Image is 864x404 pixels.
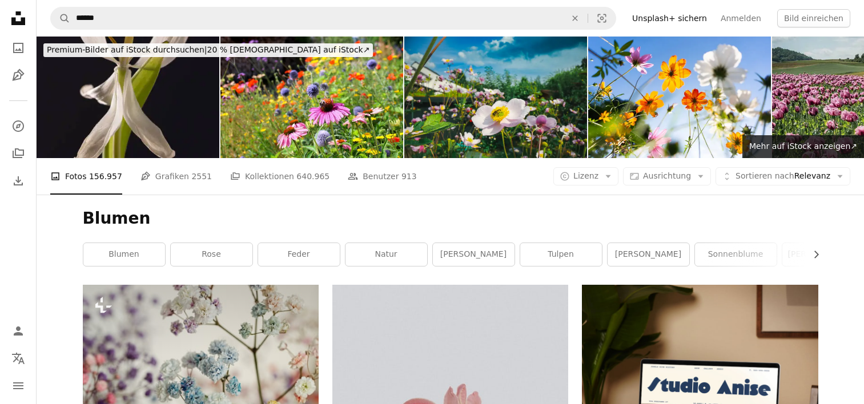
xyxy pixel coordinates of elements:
[258,243,340,266] a: Feder
[625,9,714,27] a: Unsplash+ sichern
[220,37,403,158] img: Buntes Blumenbeet mit Echinacea, Mohndisteln und vielem mehr
[742,135,864,158] a: Mehr auf iStock anzeigen↗
[37,37,380,64] a: Premium-Bilder auf iStock durchsuchen|20 % [DEMOGRAPHIC_DATA] auf iStock↗
[695,243,777,266] a: Sonnenblume
[736,171,794,180] span: Sortieren nach
[573,171,598,180] span: Lizenz
[588,37,771,158] img: Cosmos blooming in a park
[562,7,588,29] button: Löschen
[782,243,864,266] a: [PERSON_NAME] Tapete
[83,243,165,266] a: Blumen
[7,169,30,192] a: Bisherige Downloads
[608,243,689,266] a: [PERSON_NAME]
[714,9,768,27] a: Anmelden
[83,208,818,229] h1: Blumen
[7,37,30,59] a: Fotos
[553,167,618,185] button: Lizenz
[716,167,850,185] button: Sortieren nachRelevanz
[140,158,212,195] a: Grafiken 2551
[806,243,818,266] button: Liste nach rechts verschieben
[7,374,30,397] button: Menü
[520,243,602,266] a: Tulpen
[37,37,219,158] img: Traurige Tulpe
[171,243,252,266] a: Rose
[50,7,616,30] form: Finden Sie Bildmaterial auf der ganzen Webseite
[7,115,30,138] a: Entdecken
[348,158,416,195] a: Benutzer 913
[433,243,515,266] a: [PERSON_NAME]
[7,347,30,370] button: Sprache
[7,320,30,342] a: Anmelden / Registrieren
[7,64,30,87] a: Grafiken
[230,158,329,195] a: Kollektionen 640.965
[588,7,616,29] button: Visuelle Suche
[643,171,691,180] span: Ausrichtung
[345,243,427,266] a: Natur
[404,37,587,158] img: Biene bestäubt im Sommer eine rosa Windblume in einem Garten in Hamburg, Deutschland.
[47,45,207,54] span: Premium-Bilder auf iStock durchsuchen |
[749,142,857,151] span: Mehr auf iStock anzeigen ↗
[47,45,369,54] span: 20 % [DEMOGRAPHIC_DATA] auf iStock ↗
[736,171,830,182] span: Relevanz
[51,7,70,29] button: Unsplash suchen
[401,170,417,183] span: 913
[777,9,850,27] button: Bild einreichen
[296,170,329,183] span: 640.965
[191,170,212,183] span: 2551
[7,142,30,165] a: Kollektionen
[623,167,711,185] button: Ausrichtung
